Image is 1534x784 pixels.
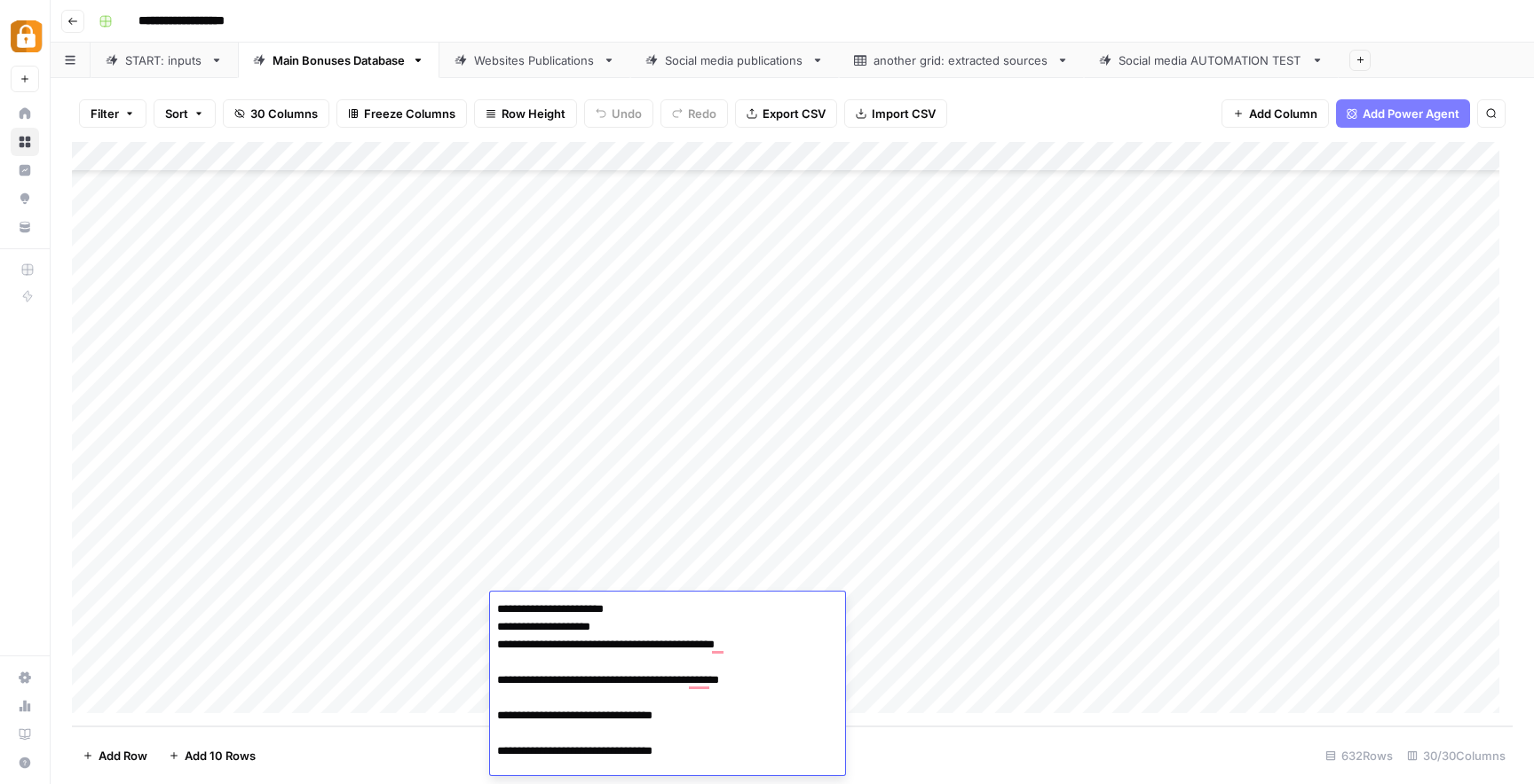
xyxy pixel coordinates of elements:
div: Social media publications [665,51,804,69]
span: 30 Columns [250,105,318,122]
span: Add Row [99,747,147,764]
a: Home [11,99,39,128]
span: Add Power Agent [1363,105,1459,122]
a: Opportunities [11,184,39,213]
div: another grid: extracted sources [874,51,1049,69]
a: START: inputs [91,43,238,78]
span: Row Height [502,105,565,122]
button: Sort [154,99,216,128]
span: Add 10 Rows [185,747,256,764]
a: Social media publications [630,43,839,78]
button: Add Column [1222,99,1329,128]
a: Learning Hub [11,720,39,749]
a: Main Bonuses Database [238,43,439,78]
button: Export CSV [735,99,837,128]
img: Adzz Logo [11,20,43,52]
a: Insights [11,156,39,184]
div: 632 Rows [1318,741,1400,770]
div: Main Bonuses Database [273,51,405,69]
a: another grid: extracted sources [839,43,1084,78]
a: Usage [11,692,39,720]
a: Browse [11,128,39,156]
div: Social media AUTOMATION TEST [1119,51,1304,69]
button: Add Power Agent [1336,99,1470,128]
button: Help + Support [11,749,39,777]
a: Settings [11,663,39,692]
a: Your Data [11,213,39,241]
span: Undo [612,105,642,122]
span: Filter [91,105,119,122]
button: 30 Columns [223,99,329,128]
div: START: inputs [125,51,203,69]
button: Undo [584,99,653,128]
span: Export CSV [763,105,826,122]
span: Sort [165,105,188,122]
button: Freeze Columns [336,99,467,128]
button: Import CSV [844,99,947,128]
span: Add Column [1249,105,1317,122]
button: Add Row [72,741,158,770]
button: Row Height [474,99,577,128]
span: Redo [688,105,716,122]
a: Social media AUTOMATION TEST [1084,43,1339,78]
span: Import CSV [872,105,936,122]
div: Websites Publications [474,51,596,69]
button: Workspace: Adzz [11,14,39,59]
button: Add 10 Rows [158,741,266,770]
button: Filter [79,99,146,128]
button: Redo [660,99,728,128]
span: Freeze Columns [364,105,455,122]
a: Websites Publications [439,43,630,78]
div: 30/30 Columns [1400,741,1513,770]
